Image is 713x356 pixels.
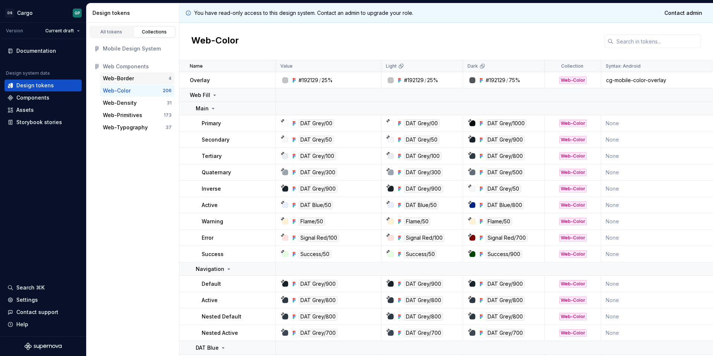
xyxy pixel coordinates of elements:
svg: Supernova Logo [25,343,62,350]
div: Design tokens [16,82,54,89]
p: Main [196,105,209,112]
div: Web-Color [559,169,587,176]
div: DAT Grey/800 [486,152,525,160]
div: Design tokens [92,9,176,17]
div: Search ⌘K [16,284,45,291]
div: DAT Grey/700 [486,329,525,337]
div: DAT Grey/900 [299,280,338,288]
div: Contact support [16,308,58,316]
div: DAT Grey/300 [404,168,443,177]
button: Search ⌘K [4,282,82,294]
p: Error [202,234,214,242]
div: Signal Red/700 [486,234,528,242]
div: Flame/50 [404,217,430,226]
div: Web-Color [559,329,587,337]
p: Nested Active [202,329,238,337]
p: Default [202,280,221,288]
p: DAT Blue [196,344,219,352]
p: Value [280,63,293,69]
a: Web-Density31 [100,97,175,109]
div: DS [5,9,14,17]
div: / [506,77,508,84]
div: Web-Color [559,218,587,225]
p: Success [202,250,224,258]
div: DAT Grey/1000 [486,119,527,127]
a: Assets [4,104,82,116]
div: DAT Grey/800 [486,313,525,321]
div: Design system data [6,70,50,76]
div: Mobile Design System [103,45,172,52]
button: Current draft [42,26,83,36]
button: DSCargoGP [1,5,85,21]
p: Quaternary [202,169,231,176]
div: Collections [136,29,173,35]
div: Web Components [103,63,172,70]
p: Tertiary [202,152,222,160]
div: DAT Grey/900 [299,185,338,193]
div: 37 [166,124,172,130]
p: Nested Default [202,313,241,320]
div: Web-Color [559,120,587,127]
a: Design tokens [4,80,82,91]
div: 206 [163,88,172,94]
div: DAT Grey/800 [299,313,338,321]
div: Documentation [16,47,56,55]
p: You have read-only access to this design system. Contact an admin to upgrade your role. [194,9,413,17]
div: DAT Grey/900 [486,136,525,144]
p: Navigation [196,265,224,273]
p: Warning [202,218,223,225]
div: Signal Red/100 [404,234,445,242]
div: Cargo [17,9,33,17]
p: Primary [202,120,221,127]
div: DAT Grey/800 [299,296,338,304]
div: Version [6,28,23,34]
div: DAT Grey/800 [404,313,443,321]
a: Contact admin [660,6,707,20]
p: Secondary [202,136,229,143]
button: Web-Typography37 [100,122,175,133]
p: Syntax: Android [606,63,641,69]
div: 173 [164,112,172,118]
a: Components [4,92,82,104]
button: Web-Border4 [100,72,175,84]
div: DAT Blue/50 [404,201,439,209]
div: DAT Grey/500 [486,168,524,177]
div: DAT Grey/50 [299,136,334,144]
div: Web-Color [559,136,587,143]
div: Web-Color [559,77,587,84]
button: Help [4,318,82,330]
div: All tokens [93,29,130,35]
p: Collection [561,63,583,69]
div: #192129 [486,77,505,84]
div: Web-Border [103,75,134,82]
div: / [424,77,426,84]
button: Contact support [4,306,82,318]
div: Components [16,94,49,101]
div: Web-Density [103,99,137,107]
div: 25% [322,77,333,84]
div: Flame/50 [299,217,325,226]
p: Dark [468,63,478,69]
div: Web-Color [559,250,587,258]
div: DAT Grey/100 [404,152,442,160]
div: DAT Grey/900 [486,280,525,288]
a: Web-Primitives173 [100,109,175,121]
div: Assets [16,106,34,114]
div: DAT Grey/800 [486,296,525,304]
a: Storybook stories [4,116,82,128]
div: DAT Grey/700 [404,329,443,337]
div: Web-Color [559,313,587,320]
div: Settings [16,296,38,304]
button: Web-Color206 [100,85,175,97]
div: Success/50 [299,250,331,258]
span: Contact admin [664,9,702,17]
div: #192129 [404,77,424,84]
div: 31 [167,100,172,106]
div: Web-Primitives [103,111,142,119]
div: DAT Grey/00 [404,119,440,127]
h2: Web-Color [191,35,239,48]
p: Light [386,63,397,69]
p: Web Fill [190,91,210,99]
